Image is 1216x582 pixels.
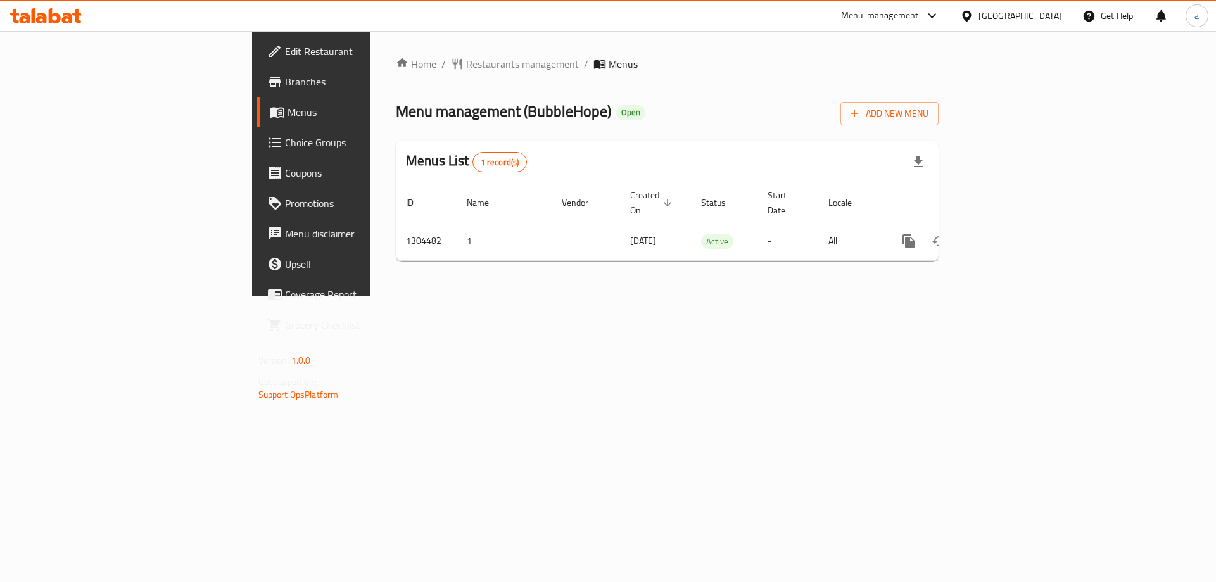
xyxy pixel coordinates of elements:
[258,386,339,403] a: Support.OpsPlatform
[285,317,445,332] span: Grocery Checklist
[257,188,455,218] a: Promotions
[828,195,868,210] span: Locale
[451,56,579,72] a: Restaurants management
[609,56,638,72] span: Menus
[285,165,445,180] span: Coupons
[457,222,552,260] td: 1
[616,105,645,120] div: Open
[257,249,455,279] a: Upsell
[257,97,455,127] a: Menus
[978,9,1062,23] div: [GEOGRAPHIC_DATA]
[285,44,445,59] span: Edit Restaurant
[257,310,455,340] a: Grocery Checklist
[562,195,605,210] span: Vendor
[883,184,1025,222] th: Actions
[396,56,939,72] nav: breadcrumb
[406,151,527,172] h2: Menus List
[285,226,445,241] span: Menu disclaimer
[1194,9,1199,23] span: a
[851,106,928,122] span: Add New Menu
[257,127,455,158] a: Choice Groups
[584,56,588,72] li: /
[257,218,455,249] a: Menu disclaimer
[285,256,445,272] span: Upsell
[818,222,883,260] td: All
[473,156,527,168] span: 1 record(s)
[472,152,528,172] div: Total records count
[257,36,455,66] a: Edit Restaurant
[840,102,939,125] button: Add New Menu
[406,195,430,210] span: ID
[924,226,954,256] button: Change Status
[467,195,505,210] span: Name
[768,187,803,218] span: Start Date
[630,232,656,249] span: [DATE]
[291,352,311,369] span: 1.0.0
[466,56,579,72] span: Restaurants management
[701,195,742,210] span: Status
[285,74,445,89] span: Branches
[285,287,445,302] span: Coverage Report
[288,104,445,120] span: Menus
[257,279,455,310] a: Coverage Report
[841,8,919,23] div: Menu-management
[894,226,924,256] button: more
[257,66,455,97] a: Branches
[616,107,645,118] span: Open
[285,135,445,150] span: Choice Groups
[258,374,317,390] span: Get support on:
[903,147,934,177] div: Export file
[396,184,1025,261] table: enhanced table
[396,97,611,125] span: Menu management ( BubbleHope )
[257,158,455,188] a: Coupons
[630,187,676,218] span: Created On
[285,196,445,211] span: Promotions
[701,234,733,249] span: Active
[258,352,289,369] span: Version:
[757,222,818,260] td: -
